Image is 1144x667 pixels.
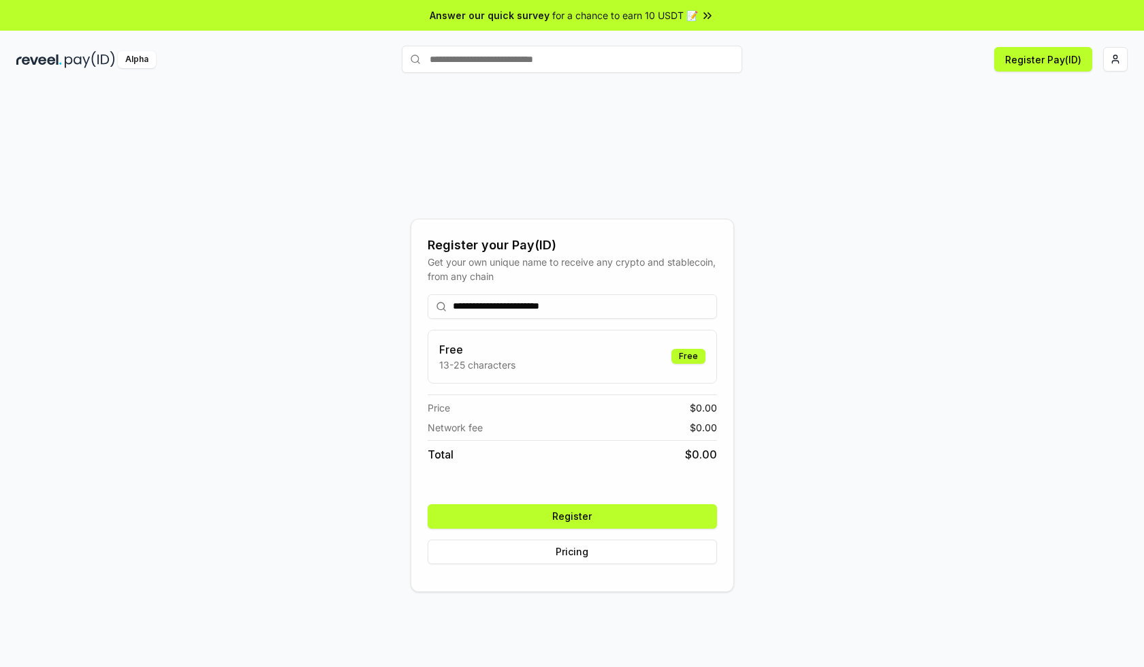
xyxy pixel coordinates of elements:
span: Price [428,401,450,415]
p: 13-25 characters [439,358,515,372]
button: Register Pay(ID) [994,47,1092,72]
span: $ 0.00 [685,446,717,463]
span: Network fee [428,420,483,435]
div: Get your own unique name to receive any crypto and stablecoin, from any chain [428,255,717,283]
div: Alpha [118,51,156,68]
span: $ 0.00 [690,401,717,415]
button: Pricing [428,540,717,564]
div: Register your Pay(ID) [428,236,717,255]
button: Register [428,504,717,529]
h3: Free [439,341,515,358]
span: $ 0.00 [690,420,717,435]
img: reveel_dark [16,51,62,68]
div: Free [671,349,705,364]
img: pay_id [65,51,115,68]
span: for a chance to earn 10 USDT 📝 [552,8,698,22]
span: Total [428,446,454,463]
span: Answer our quick survey [430,8,550,22]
